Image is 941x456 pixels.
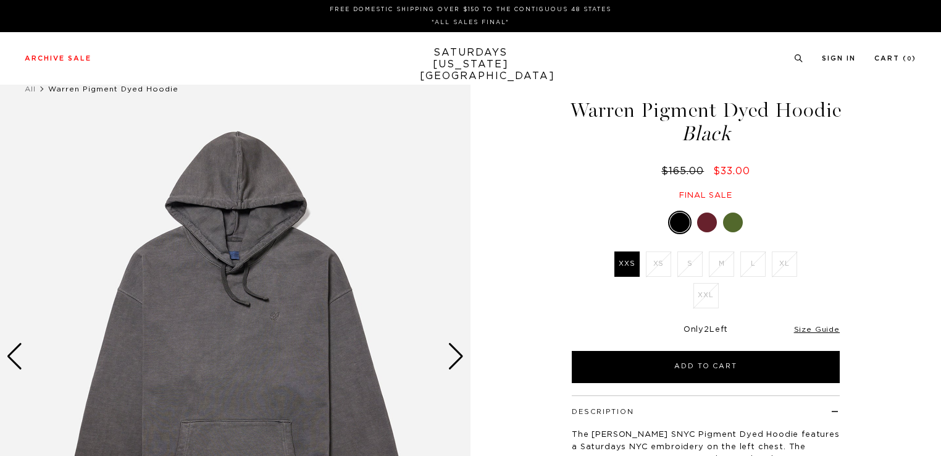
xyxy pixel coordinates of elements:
[874,55,916,62] a: Cart (0)
[572,325,840,336] div: Only Left
[6,343,23,370] div: Previous slide
[661,166,709,176] del: $165.00
[30,18,911,27] p: *ALL SALES FINAL*
[570,100,842,144] h1: Warren Pigment Dyed Hoodie
[420,47,522,82] a: SATURDAYS[US_STATE][GEOGRAPHIC_DATA]
[713,166,750,176] span: $33.00
[572,351,840,383] button: Add to Cart
[48,85,178,93] span: Warren Pigment Dyed Hoodie
[448,343,464,370] div: Next slide
[30,5,911,14] p: FREE DOMESTIC SHIPPING OVER $150 TO THE CONTIGUOUS 48 STATES
[794,326,840,333] a: Size Guide
[25,55,91,62] a: Archive Sale
[614,251,640,277] label: XXS
[572,408,634,415] button: Description
[570,190,842,201] div: Final sale
[907,56,912,62] small: 0
[704,326,709,334] span: 2
[570,124,842,144] span: Black
[25,85,36,93] a: All
[822,55,856,62] a: Sign In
